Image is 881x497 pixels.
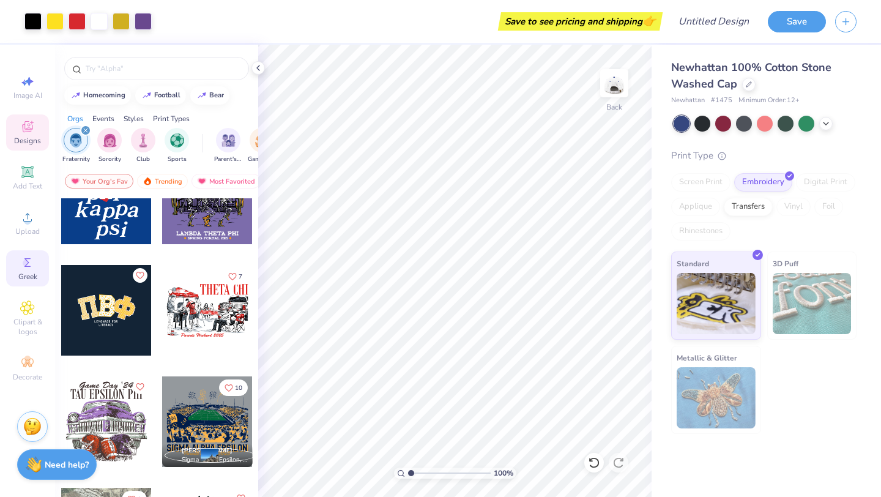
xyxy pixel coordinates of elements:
[671,95,705,106] span: Newhattan
[18,272,37,282] span: Greek
[248,128,276,164] button: filter button
[165,128,189,164] button: filter button
[235,385,242,391] span: 10
[239,274,242,280] span: 7
[45,459,89,471] strong: Need help?
[65,174,133,189] div: Your Org's Fav
[133,268,147,283] button: Like
[71,92,81,99] img: trend_line.gif
[214,155,242,164] span: Parent's Weekend
[165,128,189,164] div: filter for Sports
[99,155,121,164] span: Sorority
[62,128,90,164] button: filter button
[135,86,186,105] button: football
[70,177,80,185] img: most_fav.gif
[97,128,122,164] button: filter button
[773,257,798,270] span: 3D Puff
[13,91,42,100] span: Image AI
[153,113,190,124] div: Print Types
[494,468,513,479] span: 100 %
[190,86,229,105] button: bear
[67,113,83,124] div: Orgs
[13,372,42,382] span: Decorate
[214,128,242,164] div: filter for Parent's Weekend
[209,92,224,99] div: bear
[131,128,155,164] button: filter button
[142,92,152,99] img: trend_line.gif
[137,174,188,189] div: Trending
[168,155,187,164] span: Sports
[15,226,40,236] span: Upload
[671,222,730,241] div: Rhinestones
[606,102,622,113] div: Back
[219,379,248,396] button: Like
[83,92,125,99] div: homecoming
[724,198,773,216] div: Transfers
[131,128,155,164] div: filter for Club
[671,198,720,216] div: Applique
[136,133,150,148] img: Club Image
[197,177,207,185] img: most_fav.gif
[13,181,42,191] span: Add Text
[796,173,855,192] div: Digital Print
[677,273,756,334] img: Standard
[136,155,150,164] span: Club
[501,12,660,31] div: Save to see pricing and shipping
[671,173,730,192] div: Screen Print
[642,13,656,28] span: 👉
[133,379,147,394] button: Like
[255,133,269,148] img: Game Day Image
[124,113,144,124] div: Styles
[214,128,242,164] button: filter button
[143,177,152,185] img: trending.gif
[84,62,241,75] input: Try "Alpha"
[92,113,114,124] div: Events
[776,198,811,216] div: Vinyl
[182,446,232,455] span: [PERSON_NAME]
[170,133,184,148] img: Sports Image
[738,95,800,106] span: Minimum Order: 12 +
[602,71,626,95] img: Back
[248,128,276,164] div: filter for Game Day
[97,128,122,164] div: filter for Sorority
[182,455,248,465] span: Sigma Alpha Epsilon, [US_STATE][GEOGRAPHIC_DATA]
[6,317,49,337] span: Clipart & logos
[221,133,236,148] img: Parent's Weekend Image
[62,155,90,164] span: Fraternity
[773,273,852,334] img: 3D Puff
[734,173,792,192] div: Embroidery
[103,133,117,148] img: Sorority Image
[768,11,826,32] button: Save
[711,95,732,106] span: # 1475
[197,92,207,99] img: trend_line.gif
[62,128,90,164] div: filter for Fraternity
[154,92,180,99] div: football
[69,133,83,148] img: Fraternity Image
[248,155,276,164] span: Game Day
[814,198,843,216] div: Foil
[669,9,759,34] input: Untitled Design
[223,268,248,285] button: Like
[671,149,857,163] div: Print Type
[64,86,131,105] button: homecoming
[677,351,737,364] span: Metallic & Glitter
[14,136,41,146] span: Designs
[671,60,831,91] span: Newhattan 100% Cotton Stone Washed Cap
[677,257,709,270] span: Standard
[677,367,756,428] img: Metallic & Glitter
[191,174,261,189] div: Most Favorited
